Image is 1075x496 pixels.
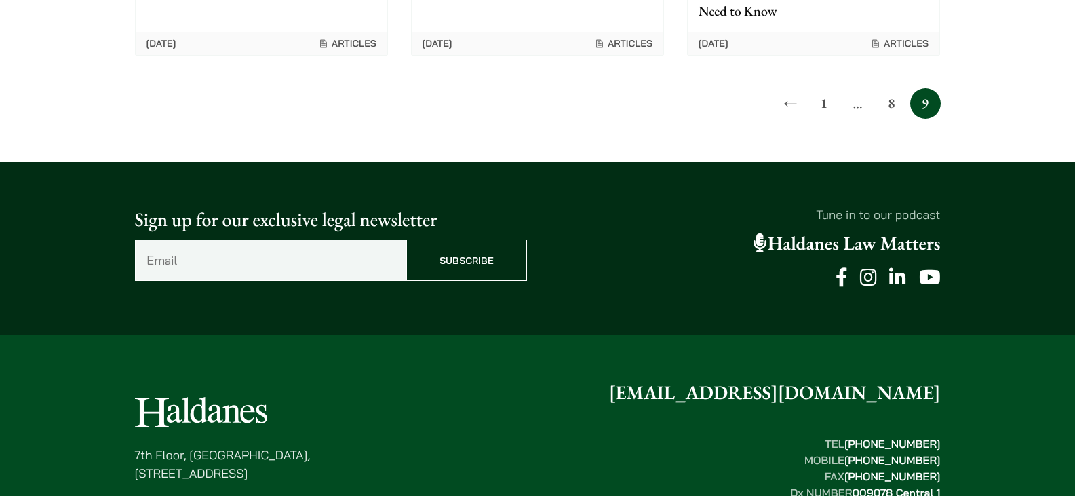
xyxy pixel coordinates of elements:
time: [DATE] [423,37,452,50]
span: Articles [594,37,652,50]
input: Subscribe [406,240,527,281]
a: 1 [808,88,839,119]
nav: Posts pagination [135,88,941,119]
img: Logo of Haldanes [135,397,267,427]
a: [EMAIL_ADDRESS][DOMAIN_NAME] [609,381,941,405]
mark: [PHONE_NUMBER] [844,453,941,467]
input: Email [135,240,406,281]
mark: [PHONE_NUMBER] [844,470,941,483]
span: Articles [318,37,376,50]
p: 7th Floor, [GEOGRAPHIC_DATA], [STREET_ADDRESS] [135,446,311,482]
time: [DATE] [699,37,728,50]
a: ← [775,88,806,119]
time: [DATE] [146,37,176,50]
a: 8 [876,88,907,119]
span: … [842,88,873,119]
span: Articles [870,37,929,50]
span: 9 [910,88,941,119]
p: Sign up for our exclusive legal newsletter [135,206,527,234]
mark: [PHONE_NUMBER] [844,437,941,451]
p: Tune in to our podcast [549,206,941,224]
a: Haldanes Law Matters [754,231,941,256]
